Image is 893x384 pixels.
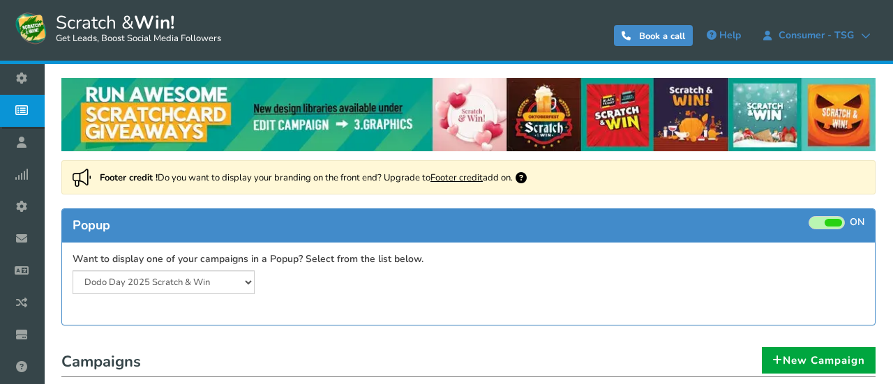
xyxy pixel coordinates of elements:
span: Book a call [639,30,685,43]
div: Do you want to display your branding on the front end? Upgrade to add on. [61,160,876,194]
a: Scratch &Win! Get Leads, Boost Social Media Followers [14,10,221,45]
a: Footer credit [430,171,483,184]
span: ON [850,216,864,229]
small: Get Leads, Boost Social Media Followers [56,33,221,45]
span: Help [719,29,741,42]
label: Want to display one of your campaigns in a Popup? Select from the list below. [73,253,423,266]
img: festival-poster-2020.webp [61,78,876,151]
span: Consumer - TSG [772,30,861,41]
a: New Campaign [762,347,876,374]
span: Popup [73,217,110,233]
a: Help [700,24,748,47]
strong: Win! [134,10,174,35]
img: Scratch and Win [14,10,49,45]
a: Book a call [614,25,693,46]
strong: Footer credit ! [100,171,158,184]
span: Scratch & [49,10,221,45]
h1: Campaigns [61,349,876,377]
